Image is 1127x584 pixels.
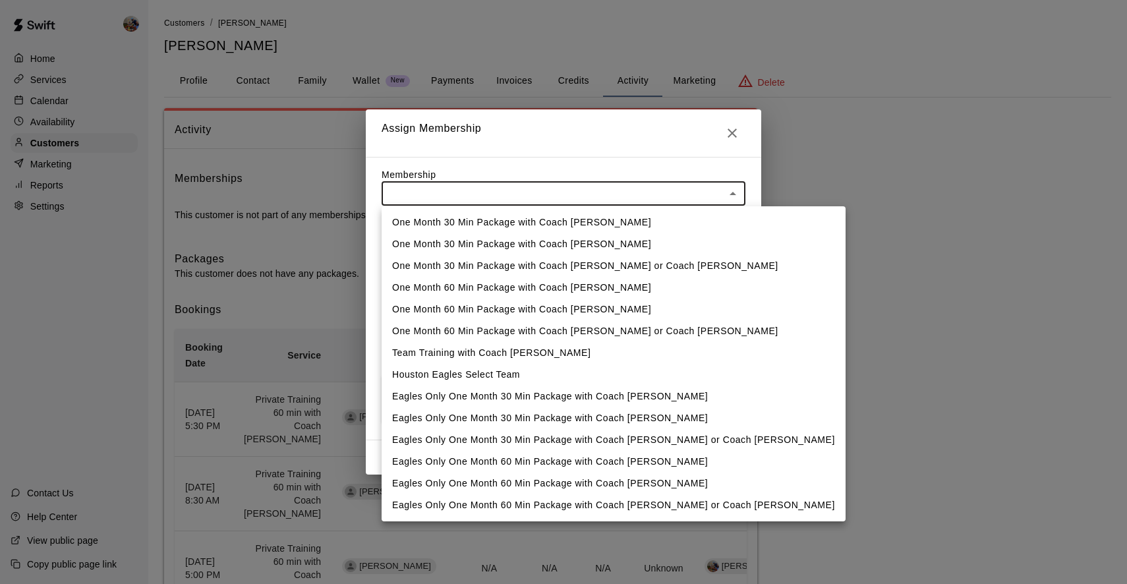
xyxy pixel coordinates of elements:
[382,277,846,299] li: One Month 60 Min Package with Coach [PERSON_NAME]
[382,429,846,451] li: Eagles Only One Month 30 Min Package with Coach [PERSON_NAME] or Coach [PERSON_NAME]
[382,494,846,516] li: Eagles Only One Month 60 Min Package with Coach [PERSON_NAME] or Coach [PERSON_NAME]
[382,451,846,473] li: Eagles Only One Month 60 Min Package with Coach [PERSON_NAME]
[382,320,846,342] li: One Month 60 Min Package with Coach [PERSON_NAME] or Coach [PERSON_NAME]
[382,364,846,386] li: Houston Eagles Select Team
[382,212,846,233] li: One Month 30 Min Package with Coach [PERSON_NAME]
[382,407,846,429] li: Eagles Only One Month 30 Min Package with Coach [PERSON_NAME]
[382,342,846,364] li: Team Training with Coach [PERSON_NAME]
[382,255,846,277] li: One Month 30 Min Package with Coach [PERSON_NAME] or Coach [PERSON_NAME]
[382,386,846,407] li: Eagles Only One Month 30 Min Package with Coach [PERSON_NAME]
[382,233,846,255] li: One Month 30 Min Package with Coach [PERSON_NAME]
[382,299,846,320] li: One Month 60 Min Package with Coach [PERSON_NAME]
[382,473,846,494] li: Eagles Only One Month 60 Min Package with Coach [PERSON_NAME]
